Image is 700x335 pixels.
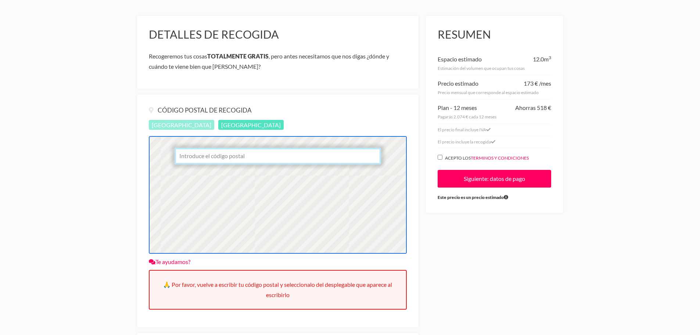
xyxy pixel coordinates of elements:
[218,120,284,130] span: [GEOGRAPHIC_DATA]
[149,51,407,72] p: Recogeremos tus cosas , pero antes necesitamos que nos digas ¿dónde y cuándo te viene bien que [P...
[149,120,214,130] span: [GEOGRAPHIC_DATA]
[568,241,700,335] iframe: Chat Widget
[568,241,700,335] div: Widget de chat
[524,78,551,89] div: 173 € /mes
[438,78,478,89] div: Precio estimado
[438,28,551,42] h3: Resumen
[438,195,508,200] b: Este precio es un precio estimado
[438,155,442,160] input: Acepto losterminos y condiciones
[149,106,407,114] h4: Código postal de recogida
[533,54,551,64] div: 12.0m
[175,148,381,164] input: Introduce el código postal
[438,89,551,96] div: Precio mensual que corresponde al espacio estimado
[438,154,551,162] label: Acepto los
[471,155,529,161] a: terminos y condiciones
[438,113,551,121] div: Pagarás 2.074 € cada 12 meses
[207,53,269,60] b: TOTALMENTE GRATIS
[549,55,551,60] sup: 3
[504,193,508,201] span: El precio será ajustado al volumen real. Si el volumen estimado es distinto del volumen real nues...
[515,103,551,113] div: Ahorras 518 €
[438,139,551,145] div: El precio incluye la recogida
[438,127,551,133] div: El precio final incluye IVA
[438,170,551,188] input: Siguiente: datos de pago
[438,64,551,72] div: Estimación del volumen que ocupan tus cosas
[438,54,482,64] div: Espacio estimado
[438,103,477,113] div: Plan - 12 meses
[149,270,407,310] div: 🙏 Por favor, vuelve a escribir tu código postal y seleccionalo del desplegable que aparece al esc...
[149,258,190,265] a: Te ayudamos?
[149,28,407,42] h3: Detalles de recogida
